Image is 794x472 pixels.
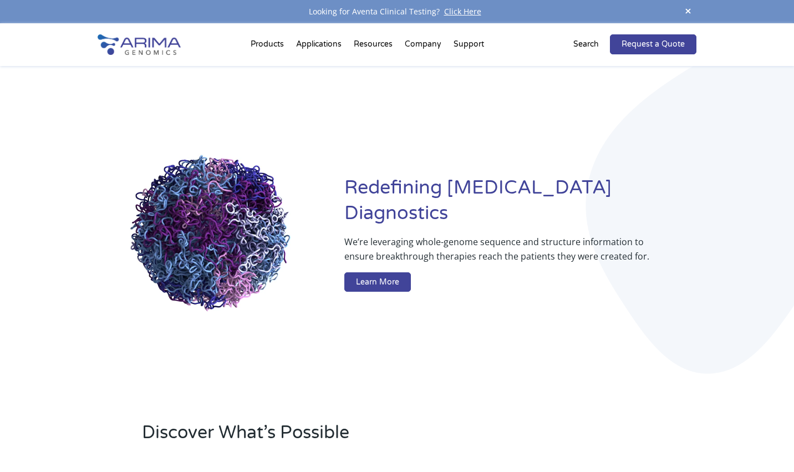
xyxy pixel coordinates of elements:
a: Click Here [440,6,486,17]
h2: Discover What’s Possible [142,420,538,454]
a: Request a Quote [610,34,696,54]
p: We’re leveraging whole-genome sequence and structure information to ensure breakthrough therapies... [344,235,652,272]
div: Looking for Aventa Clinical Testing? [98,4,696,19]
iframe: Chat Widget [739,419,794,472]
p: Search [573,37,599,52]
img: Arima-Genomics-logo [98,34,181,55]
h1: Redefining [MEDICAL_DATA] Diagnostics [344,175,696,235]
a: Learn More [344,272,411,292]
